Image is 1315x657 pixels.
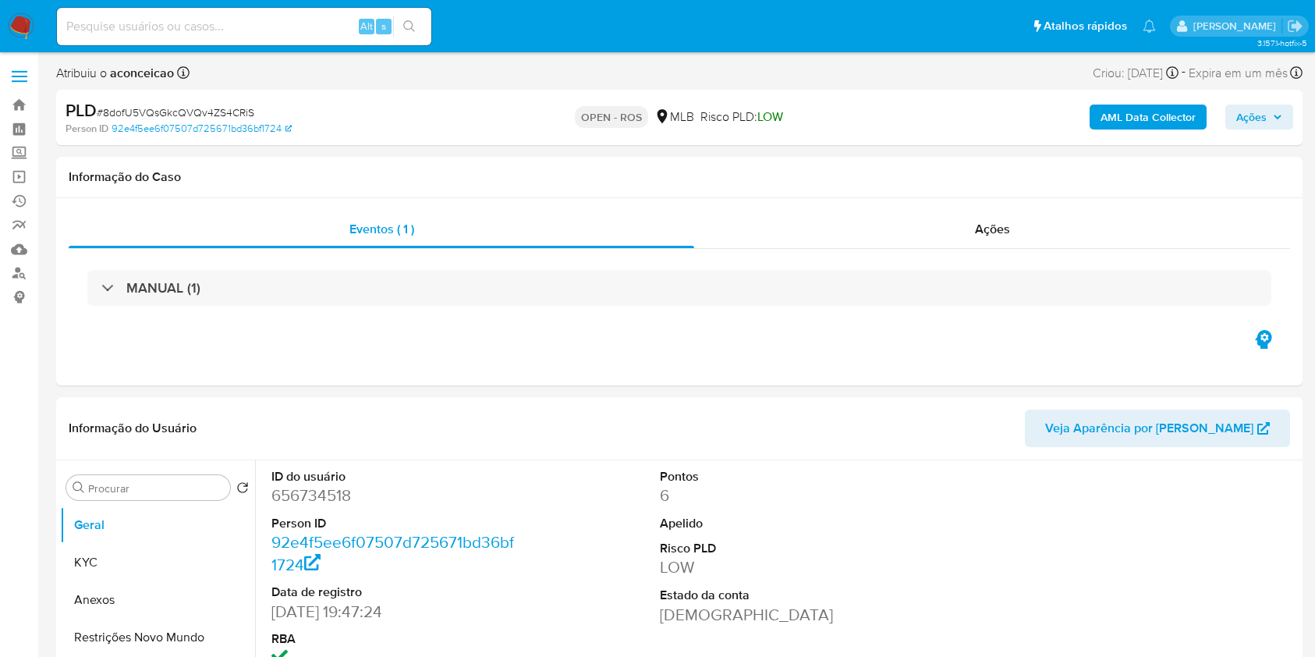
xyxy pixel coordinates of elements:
button: Geral [60,506,255,544]
h1: Informação do Usuário [69,421,197,436]
a: Notificações [1143,20,1156,33]
span: Atalhos rápidos [1044,18,1127,34]
p: ana.conceicao@mercadolivre.com [1193,19,1281,34]
button: Veja Aparência por [PERSON_NAME] [1025,410,1290,447]
dd: [DATE] 19:47:24 [271,601,515,623]
button: Anexos [60,581,255,619]
span: Veja Aparência por [PERSON_NAME] [1045,410,1253,447]
dt: Data de registro [271,584,515,601]
a: 92e4f5ee6f07507d725671bd36bf1724 [271,531,514,575]
input: Pesquise usuários ou casos... [57,16,431,37]
input: Procurar [88,481,224,495]
a: Sair [1287,18,1303,34]
span: Ações [975,220,1010,238]
b: AML Data Collector [1101,105,1196,130]
dt: ID do usuário [271,468,515,485]
h1: Informação do Caso [69,169,1290,185]
button: Retornar ao pedido padrão [236,481,249,499]
b: PLD [66,98,97,123]
a: 92e4f5ee6f07507d725671bd36bf1724 [112,122,292,136]
span: Risco PLD: [700,108,783,126]
button: KYC [60,544,255,581]
button: Restrições Novo Mundo [60,619,255,656]
dt: Apelido [660,515,903,532]
b: aconceicao [107,64,174,82]
dt: Pontos [660,468,903,485]
dd: 6 [660,485,903,506]
button: AML Data Collector [1090,105,1207,130]
dd: 656734518 [271,485,515,506]
span: # 8dofU5VQsGkcQVQv4ZS4CRiS [97,105,254,120]
span: Eventos ( 1 ) [349,220,414,238]
div: Criou: [DATE] [1093,62,1179,83]
div: MANUAL (1) [87,270,1271,306]
button: Procurar [73,481,85,494]
span: Expira em um mês [1189,65,1288,82]
span: Alt [360,19,373,34]
p: OPEN - ROS [575,106,648,128]
button: Ações [1225,105,1293,130]
dd: LOW [660,556,903,578]
dt: RBA [271,630,515,648]
span: Ações [1236,105,1267,130]
div: MLB [654,108,694,126]
span: Atribuiu o [56,65,174,82]
dt: Risco PLD [660,540,903,557]
button: search-icon [393,16,425,37]
b: Person ID [66,122,108,136]
span: LOW [757,108,783,126]
dt: Estado da conta [660,587,903,604]
dd: [DEMOGRAPHIC_DATA] [660,604,903,626]
span: - [1182,62,1186,83]
dt: Person ID [271,515,515,532]
span: s [381,19,386,34]
h3: MANUAL (1) [126,279,200,297]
